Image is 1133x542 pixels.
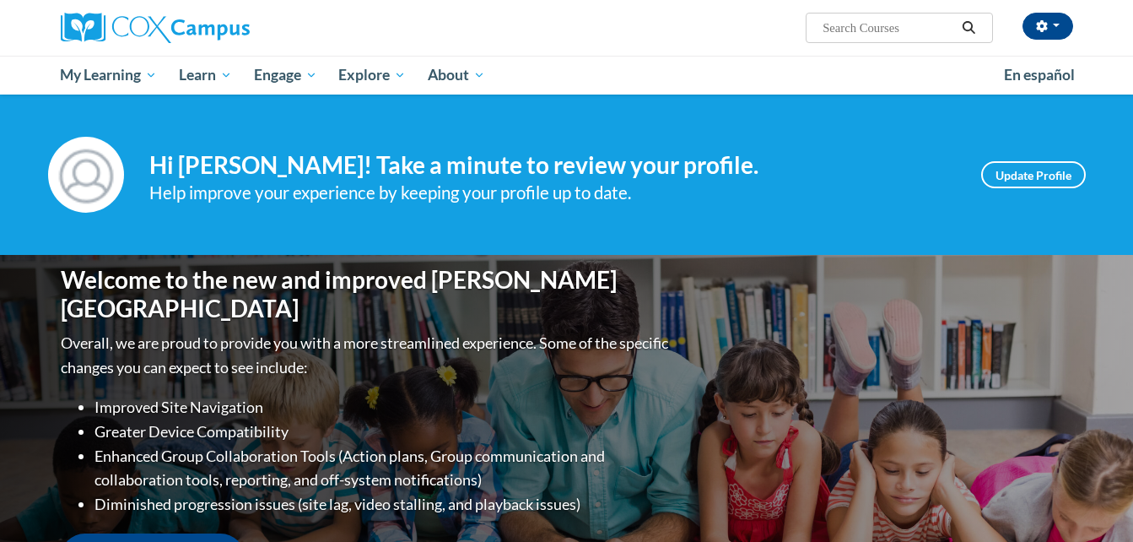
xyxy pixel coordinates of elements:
[94,492,672,517] li: Diminished progression issues (site lag, video stalling, and playback issues)
[993,57,1086,93] a: En español
[94,395,672,420] li: Improved Site Navigation
[94,420,672,444] li: Greater Device Compatibility
[94,444,672,493] li: Enhanced Group Collaboration Tools (Action plans, Group communication and collaboration tools, re...
[61,266,672,322] h1: Welcome to the new and improved [PERSON_NAME][GEOGRAPHIC_DATA]
[61,13,250,43] img: Cox Campus
[254,65,317,85] span: Engage
[956,18,981,38] button: Search
[61,13,381,43] a: Cox Campus
[821,18,956,38] input: Search Courses
[981,161,1086,188] a: Update Profile
[1022,13,1073,40] button: Account Settings
[428,65,485,85] span: About
[50,56,169,95] a: My Learning
[35,56,1098,95] div: Main menu
[243,56,328,95] a: Engage
[338,65,406,85] span: Explore
[168,56,243,95] a: Learn
[179,65,232,85] span: Learn
[61,331,672,380] p: Overall, we are proud to provide you with a more streamlined experience. Some of the specific cha...
[149,151,956,180] h4: Hi [PERSON_NAME]! Take a minute to review your profile.
[48,137,124,213] img: Profile Image
[327,56,417,95] a: Explore
[149,179,956,207] div: Help improve your experience by keeping your profile up to date.
[417,56,496,95] a: About
[1004,66,1075,84] span: En español
[60,65,157,85] span: My Learning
